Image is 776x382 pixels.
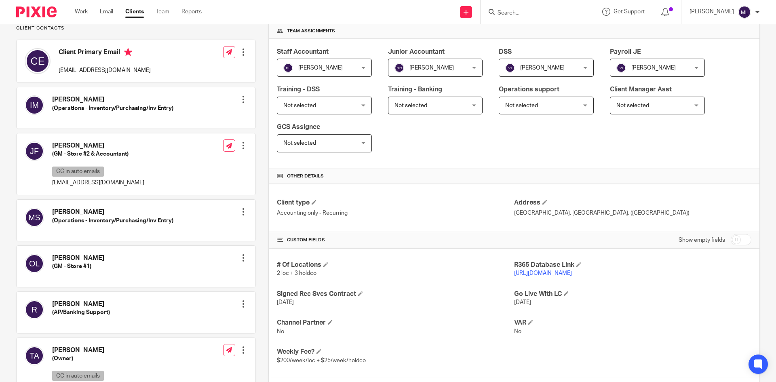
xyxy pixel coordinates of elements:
[124,48,132,56] i: Primary
[52,208,173,216] h4: [PERSON_NAME]
[283,103,316,108] span: Not selected
[679,236,725,244] label: Show empty fields
[16,6,57,17] img: Pixie
[52,355,144,363] h5: (Owner)
[52,141,144,150] h4: [PERSON_NAME]
[277,261,514,269] h4: # Of Locations
[25,48,51,74] img: svg%3E
[514,290,751,298] h4: Go Live With LC
[616,103,649,108] span: Not selected
[514,300,531,305] span: [DATE]
[52,104,173,112] h5: (Operations - Inventory/Purchasing/Inv Entry)
[514,319,751,327] h4: VAR
[499,49,512,55] span: DSS
[52,308,110,317] h5: (AP/Banking Support)
[25,346,44,365] img: svg%3E
[499,86,559,93] span: Operations support
[59,66,151,74] p: [EMAIL_ADDRESS][DOMAIN_NAME]
[394,103,427,108] span: Not selected
[25,254,44,273] img: svg%3E
[388,49,445,55] span: Junior Accountant
[25,300,44,319] img: svg%3E
[277,237,514,243] h4: CUSTOM FIELDS
[610,49,641,55] span: Payroll JE
[156,8,169,16] a: Team
[614,9,645,15] span: Get Support
[52,167,104,177] p: CC in auto emails
[52,300,110,308] h4: [PERSON_NAME]
[514,270,572,276] a: [URL][DOMAIN_NAME]
[52,262,104,270] h5: (GM - Store #1)
[277,198,514,207] h4: Client type
[631,65,676,71] span: [PERSON_NAME]
[52,217,173,225] h5: (Operations - Inventory/Purchasing/Inv Entry)
[277,300,294,305] span: [DATE]
[52,95,173,104] h4: [PERSON_NAME]
[388,86,442,93] span: Training - Banking
[52,346,144,355] h4: [PERSON_NAME]
[287,28,335,34] span: Team assignments
[277,124,320,130] span: GCS Assignee
[738,6,751,19] img: svg%3E
[277,290,514,298] h4: Signed Rec Svcs Contract
[75,8,88,16] a: Work
[277,319,514,327] h4: Channel Partner
[287,173,324,179] span: Other details
[514,209,751,217] p: [GEOGRAPHIC_DATA], [GEOGRAPHIC_DATA], ([GEOGRAPHIC_DATA])
[16,25,256,32] p: Client contacts
[52,150,144,158] h5: (GM - Store #2 & Accountant)
[181,8,202,16] a: Reports
[298,65,343,71] span: [PERSON_NAME]
[394,63,404,73] img: svg%3E
[610,86,672,93] span: Client Manager Asst
[514,329,521,334] span: No
[277,209,514,217] p: Accounting only - Recurring
[277,270,316,276] span: 2 loc + 3 holdco
[690,8,734,16] p: [PERSON_NAME]
[100,8,113,16] a: Email
[520,65,565,71] span: [PERSON_NAME]
[25,95,44,115] img: svg%3E
[125,8,144,16] a: Clients
[514,198,751,207] h4: Address
[277,358,366,363] span: $200/week/loc + $25/week/holdco
[25,208,44,227] img: svg%3E
[497,10,569,17] input: Search
[514,261,751,269] h4: R365 Database Link
[25,141,44,161] img: svg%3E
[52,371,104,381] p: CC in auto emails
[59,48,151,58] h4: Client Primary Email
[505,103,538,108] span: Not selected
[616,63,626,73] img: svg%3E
[277,329,284,334] span: No
[277,86,320,93] span: Training - DSS
[52,254,104,262] h4: [PERSON_NAME]
[277,348,514,356] h4: Weekly Fee?
[277,49,329,55] span: Staff Accountant
[283,63,293,73] img: svg%3E
[505,63,515,73] img: svg%3E
[283,140,316,146] span: Not selected
[52,179,144,187] p: [EMAIL_ADDRESS][DOMAIN_NAME]
[409,65,454,71] span: [PERSON_NAME]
